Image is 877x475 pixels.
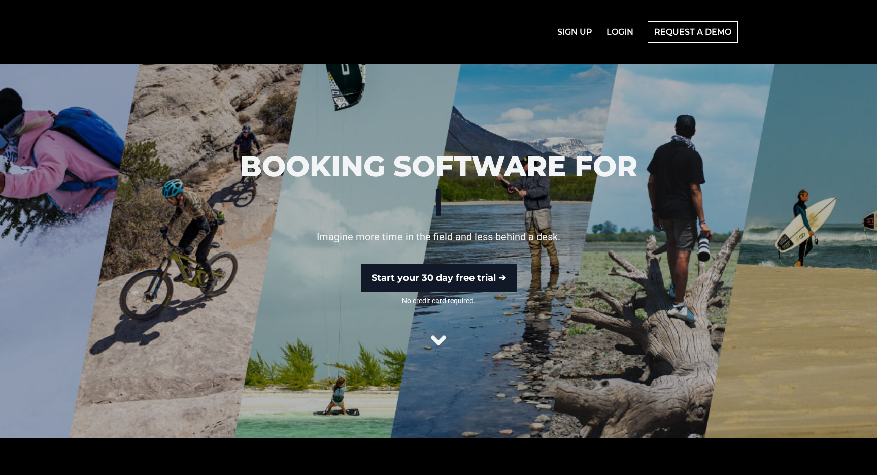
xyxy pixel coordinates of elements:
[361,264,517,292] a: Start your 30 day free trial ➔
[217,296,661,306] span: No credit card required.
[434,183,443,217] span: |
[600,22,639,42] a: LOGIN
[217,149,661,217] h1: BOOKING SOFTWARE FOR
[648,21,738,43] a: REQUEST A DEMO
[217,230,661,244] p: Imagine more time in the field and less behind a desk.
[551,22,598,42] a: SIGN UP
